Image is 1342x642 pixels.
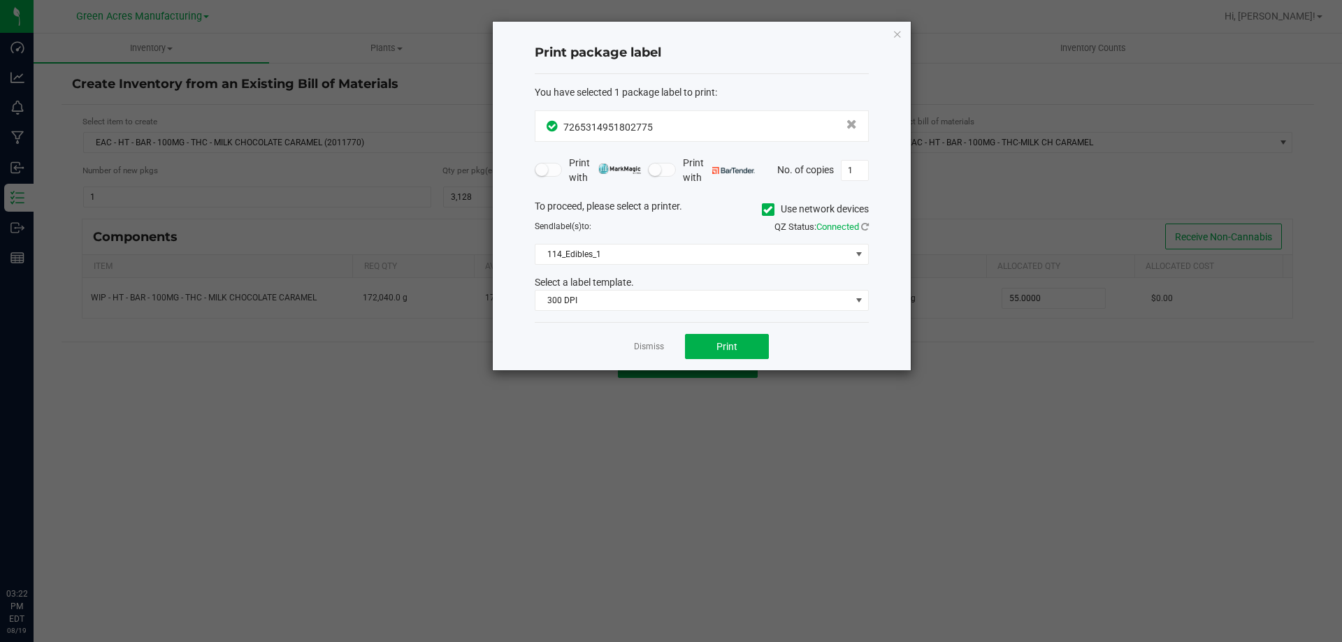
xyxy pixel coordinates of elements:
span: Connected [816,221,859,232]
span: In Sync [547,119,560,133]
span: Send to: [535,221,591,231]
div: : [535,85,869,100]
label: Use network devices [762,202,869,217]
img: bartender.png [712,167,755,174]
span: Print [716,341,737,352]
div: To proceed, please select a printer. [524,199,879,220]
span: Print with [683,156,755,185]
iframe: Resource center unread badge [41,528,58,545]
span: Print with [569,156,641,185]
img: mark_magic_cybra.png [598,163,641,174]
span: You have selected 1 package label to print [535,87,715,98]
button: Print [685,334,769,359]
span: No. of copies [777,163,834,175]
span: 300 DPI [535,291,851,310]
iframe: Resource center [14,530,56,572]
h4: Print package label [535,44,869,62]
span: 7265314951802775 [563,122,653,133]
div: Select a label template. [524,275,879,290]
a: Dismiss [634,341,664,353]
span: label(s) [554,221,582,231]
span: QZ Status: [774,221,869,232]
span: 114_Edibles_1 [535,245,851,264]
